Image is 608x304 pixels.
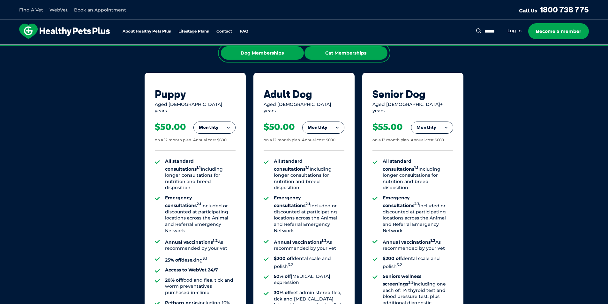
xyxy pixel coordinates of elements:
a: Log in [507,28,522,34]
a: Book an Appointment [74,7,126,13]
li: Included or discounted at participating locations across the Animal and Referral Emergency Network [165,195,236,234]
strong: Annual vaccinations [274,239,327,245]
button: Monthly [411,122,453,133]
strong: 25% off [165,257,181,263]
strong: Access to WebVet 24/7 [165,267,218,273]
div: Cat Memberships [304,46,387,60]
sup: 1.1 [197,165,201,170]
div: Adult Dog [264,88,344,100]
strong: Emergency consultations [165,195,201,208]
li: [MEDICAL_DATA] expression [274,273,344,286]
strong: $200 off [274,256,293,261]
li: As recommended by your vet [383,238,453,252]
div: Aged [DEMOGRAPHIC_DATA] years [155,101,236,114]
li: dental scale and polish [274,256,344,270]
div: $50.00 [155,122,186,132]
div: on a 12 month plan. Annual cost $660 [372,137,444,143]
strong: All standard consultations [274,158,310,172]
button: Monthly [194,122,235,133]
div: $55.00 [372,122,403,132]
a: FAQ [240,29,248,33]
sup: 1.2 [213,238,218,243]
div: Puppy [155,88,236,100]
li: Including longer consultations for nutrition and breed disposition [383,158,453,191]
li: Included or discounted at participating locations across the Animal and Referral Emergency Network [383,195,453,234]
div: Aged [DEMOGRAPHIC_DATA]+ years [372,101,453,114]
strong: 50% off [274,273,291,279]
strong: Emergency consultations [274,195,310,208]
sup: 2.1 [197,202,201,206]
strong: 30% off [274,290,291,295]
span: Proactive, preventative wellness program designed to keep your pet healthier and happier for longer [185,45,423,50]
li: As recommended by your vet [274,238,344,252]
strong: Seniors wellness screenings [383,273,421,287]
a: Call Us1800 738 775 [519,5,589,14]
strong: $200 off [383,256,402,261]
a: Find A Vet [19,7,43,13]
li: As recommended by your vet [165,238,236,252]
strong: Emergency consultations [383,195,419,208]
strong: 20% off [165,277,182,283]
sup: 2.1 [414,202,419,206]
sup: 2.1 [305,202,310,206]
strong: All standard consultations [383,158,418,172]
sup: 1.1 [305,165,310,170]
strong: Annual vaccinations [383,239,435,245]
a: Contact [216,29,232,33]
div: on a 12 month plan. Annual cost $600 [264,137,335,143]
sup: 3.2 [288,263,293,267]
div: $50.00 [264,122,295,132]
div: Senior Dog [372,88,453,100]
a: WebVet [49,7,68,13]
a: Become a member [528,23,589,39]
li: desexing [165,256,236,263]
sup: 1.1 [414,165,418,170]
li: Including longer consultations for nutrition and breed disposition [165,158,236,191]
sup: 3.1 [203,256,207,261]
sup: 1.2 [322,238,327,243]
button: Search [475,28,483,34]
div: on a 12 month plan. Annual cost $600 [155,137,227,143]
li: dental scale and polish [383,256,453,270]
sup: 3.3 [408,280,414,285]
div: Dog Memberships [221,46,304,60]
a: Lifestage Plans [178,29,209,33]
strong: Annual vaccinations [165,239,218,245]
div: Aged [DEMOGRAPHIC_DATA] years [264,101,344,114]
li: Included or discounted at participating locations across the Animal and Referral Emergency Network [274,195,344,234]
li: Including longer consultations for nutrition and breed disposition [274,158,344,191]
sup: 3.2 [397,263,402,267]
img: hpp-logo [19,24,110,39]
a: About Healthy Pets Plus [123,29,171,33]
strong: All standard consultations [165,158,201,172]
button: Monthly [303,122,344,133]
li: food and flea, tick and worm preventatives purchased in-clinic [165,277,236,296]
span: Call Us [519,7,537,14]
sup: 1.2 [431,238,435,243]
